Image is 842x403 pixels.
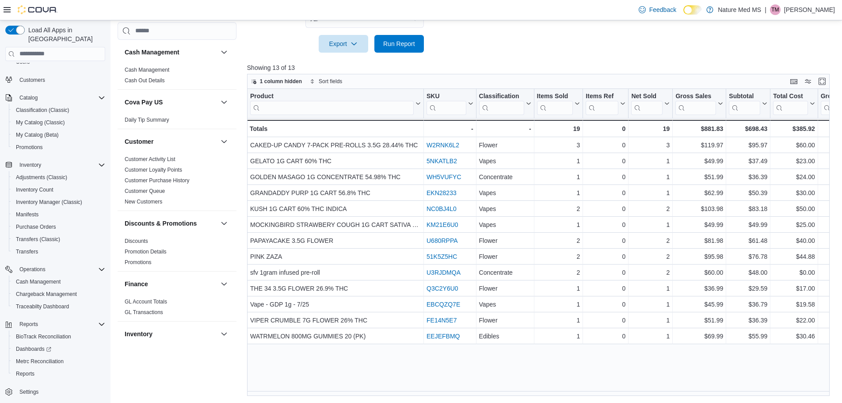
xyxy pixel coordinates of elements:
button: BioTrack Reconciliation [9,330,109,343]
span: Reports [16,319,105,330]
div: $24.00 [773,172,815,182]
button: Sort fields [306,76,346,87]
div: Product [250,92,414,100]
a: Manifests [12,209,42,220]
div: PAPAYACAKE 3.5G FLOWER [250,235,421,246]
div: 1 [631,283,670,294]
div: 0 [586,219,625,230]
button: Operations [2,263,109,276]
span: Adjustments (Classic) [12,172,105,183]
div: 2 [537,267,580,278]
div: 0 [586,283,625,294]
h3: Customer [125,137,153,146]
div: 1 [537,299,580,310]
span: Manifests [16,211,38,218]
span: Customers [16,74,105,85]
span: Promotions [16,144,43,151]
span: 1 column hidden [260,78,302,85]
span: TM [771,4,779,15]
span: My Catalog (Classic) [16,119,65,126]
div: Items Sold [537,92,573,100]
h3: Discounts & Promotions [125,219,197,228]
div: $23.00 [773,156,815,166]
span: Transfers (Classic) [12,234,105,245]
span: Daily Tip Summary [125,116,169,123]
a: Inventory Manager (Classic) [12,197,86,207]
span: Promotions [125,259,152,266]
span: Customer Queue [125,188,165,195]
a: Chargeback Management [12,289,80,299]
div: $30.00 [773,188,815,198]
button: Discounts & Promotions [219,218,229,229]
div: Net Sold [631,92,663,115]
div: MOCKINGBIRD STRAWBERY COUGH 1G CART SATIVA 57.3% THC [250,219,421,230]
a: Promotions [12,142,46,153]
div: Vapes [479,299,531,310]
a: KM21E6U0 [427,221,458,228]
span: Reports [12,368,105,379]
span: Chargeback Management [12,289,105,299]
button: Customers [2,73,109,86]
a: Cash Out Details [125,77,165,84]
a: Daily Tip Summary [125,117,169,123]
button: Inventory [16,160,45,170]
div: 3 [631,140,670,150]
div: - [427,123,473,134]
div: 1 [631,172,670,182]
a: 51K5Z5HC [427,253,457,260]
div: Finance [118,296,236,321]
button: Total Cost [773,92,815,115]
h3: Inventory [125,330,152,338]
div: Items Ref [586,92,618,100]
a: Traceabilty Dashboard [12,301,72,312]
span: Catalog [16,92,105,103]
div: $103.98 [675,203,723,214]
a: Discounts [125,238,148,244]
button: Reports [16,319,42,330]
div: $119.97 [675,140,723,150]
a: Promotions [125,259,152,265]
button: Cash Management [125,48,217,57]
div: Product [250,92,414,115]
div: $40.00 [773,235,815,246]
div: Classification [479,92,524,115]
span: Promotions [12,142,105,153]
div: 2 [631,203,670,214]
div: 2 [537,251,580,262]
button: Metrc Reconciliation [9,355,109,368]
a: Inventory Count [12,184,57,195]
button: Keyboard shortcuts [789,76,799,87]
a: FE14N5E7 [427,317,457,324]
div: $385.92 [773,123,815,134]
span: Chargeback Management [16,291,77,298]
a: New Customers [125,199,162,205]
span: Settings [19,388,38,395]
span: Adjustments (Classic) [16,174,67,181]
button: Operations [16,264,49,275]
div: Customer [118,154,236,211]
div: $49.99 [729,219,767,230]
button: Catalog [16,92,41,103]
a: Customer Purchase History [125,177,190,184]
span: Sort fields [319,78,342,85]
span: My Catalog (Beta) [16,131,59,138]
img: Cova [18,5,57,14]
div: PINK ZAZA [250,251,421,262]
button: Inventory Manager (Classic) [9,196,109,208]
a: Cash Management [125,67,169,73]
span: Classification (Classic) [16,107,69,114]
a: GL Account Totals [125,299,167,305]
div: $49.99 [675,219,723,230]
span: Metrc Reconciliation [12,356,105,367]
h3: Cash Management [125,48,179,57]
button: My Catalog (Classic) [9,116,109,129]
div: Total Cost [773,92,808,100]
span: Settings [16,386,105,397]
div: $95.98 [675,251,723,262]
span: Customer Loyalty Points [125,166,182,173]
div: $95.97 [729,140,767,150]
a: U3RJDMQA [427,269,461,276]
span: Traceabilty Dashboard [12,301,105,312]
div: $60.00 [773,140,815,150]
